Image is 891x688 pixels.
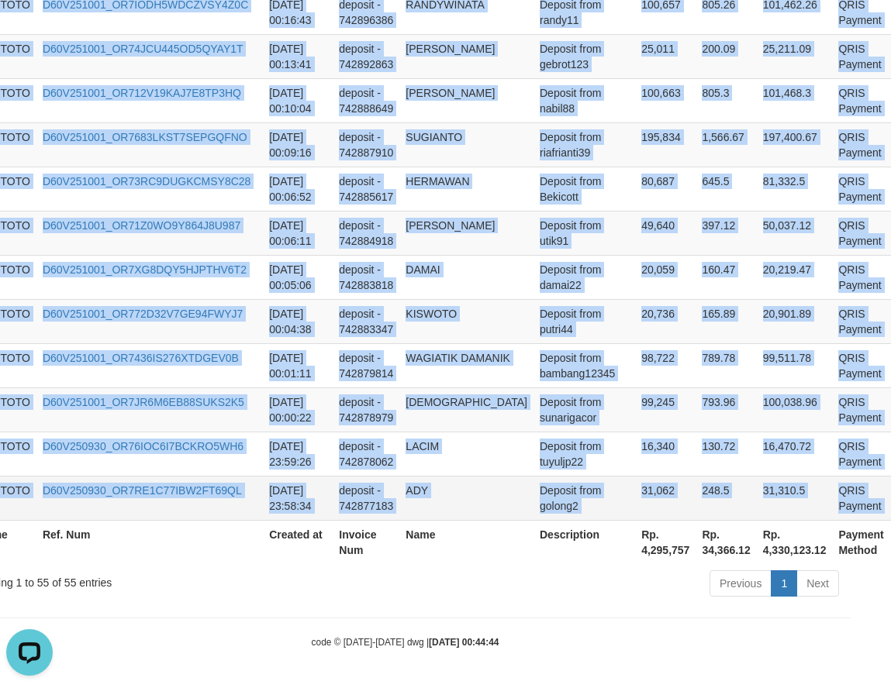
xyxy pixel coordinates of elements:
[757,520,833,564] th: Rp. 4,330,123.12
[696,476,756,520] td: 248.5
[312,637,499,648] small: code © [DATE]-[DATE] dwg |
[832,476,889,520] td: QRIS Payment
[263,211,333,255] td: [DATE] 00:06:11
[6,6,53,53] button: Open LiveChat chat widget
[757,476,833,520] td: 31,310.5
[263,520,333,564] th: Created at
[832,343,889,387] td: QRIS Payment
[534,299,635,343] td: Deposit from putri44
[696,34,756,78] td: 200.09
[263,476,333,520] td: [DATE] 23:58:34
[534,387,635,432] td: Deposit from sunarigacor
[832,299,889,343] td: QRIS Payment
[534,34,635,78] td: Deposit from gebrot123
[696,432,756,476] td: 130.72
[534,167,635,211] td: Deposit from Bekicott
[832,255,889,299] td: QRIS Payment
[696,255,756,299] td: 160.47
[43,440,243,452] a: D60V250930_OR76IOC6I7BCKRO5WH6
[333,78,399,122] td: deposit - 742888649
[757,343,833,387] td: 99,511.78
[399,520,534,564] th: Name
[832,387,889,432] td: QRIS Payment
[635,299,696,343] td: 20,736
[757,211,833,255] td: 50,037.12
[635,34,696,78] td: 25,011
[635,255,696,299] td: 20,059
[333,343,399,387] td: deposit - 742879814
[263,343,333,387] td: [DATE] 00:01:11
[429,637,499,648] strong: [DATE] 00:44:44
[534,255,635,299] td: Deposit from damai22
[333,211,399,255] td: deposit - 742884918
[534,476,635,520] td: Deposit from golong2
[399,78,534,122] td: [PERSON_NAME]
[333,122,399,167] td: deposit - 742887910
[534,122,635,167] td: Deposit from riafrianti39
[43,87,241,99] a: D60V251001_OR712V19KAJ7E8TP3HQ
[43,308,243,320] a: D60V251001_OR772D32V7GE94FWYJ7
[333,432,399,476] td: deposit - 742878062
[399,122,534,167] td: SUGIANTO
[635,122,696,167] td: 195,834
[771,570,797,597] a: 1
[263,432,333,476] td: [DATE] 23:59:26
[36,520,263,564] th: Ref. Num
[635,476,696,520] td: 31,062
[832,122,889,167] td: QRIS Payment
[757,167,833,211] td: 81,332.5
[263,387,333,432] td: [DATE] 00:00:22
[263,122,333,167] td: [DATE] 00:09:16
[263,34,333,78] td: [DATE] 00:13:41
[757,387,833,432] td: 100,038.96
[635,432,696,476] td: 16,340
[635,211,696,255] td: 49,640
[635,343,696,387] td: 98,722
[534,211,635,255] td: Deposit from utik91
[43,484,242,497] a: D60V250930_OR7RE1C77IBW2FT69QL
[832,520,889,564] th: Payment Method
[696,387,756,432] td: 793.96
[43,263,247,276] a: D60V251001_OR7XG8DQY5HJPTHV6T2
[696,78,756,122] td: 805.3
[43,43,243,55] a: D60V251001_OR74JCU445OD5QYAY1T
[399,299,534,343] td: KISWOTO
[333,167,399,211] td: deposit - 742885617
[696,520,756,564] th: Rp. 34,366.12
[263,299,333,343] td: [DATE] 00:04:38
[635,78,696,122] td: 100,663
[333,255,399,299] td: deposit - 742883818
[635,520,696,564] th: Rp. 4,295,757
[696,299,756,343] td: 165.89
[263,78,333,122] td: [DATE] 00:10:04
[333,520,399,564] th: Invoice Num
[832,34,889,78] td: QRIS Payment
[399,255,534,299] td: DAMAI
[399,387,534,432] td: [DEMOGRAPHIC_DATA]
[832,211,889,255] td: QRIS Payment
[757,299,833,343] td: 20,901.89
[399,476,534,520] td: ADY
[534,78,635,122] td: Deposit from nabil88
[832,78,889,122] td: QRIS Payment
[696,343,756,387] td: 789.78
[534,432,635,476] td: Deposit from tuyuljp22
[333,476,399,520] td: deposit - 742877183
[696,211,756,255] td: 397.12
[399,343,534,387] td: WAGIATIK DAMANIK
[333,387,399,432] td: deposit - 742878979
[710,570,772,597] a: Previous
[399,34,534,78] td: [PERSON_NAME]
[43,175,250,187] a: D60V251001_OR73RC9DUGKCMSY8C28
[635,167,696,211] td: 80,687
[263,167,333,211] td: [DATE] 00:06:52
[43,219,240,232] a: D60V251001_OR71Z0WO9Y864J8U987
[832,432,889,476] td: QRIS Payment
[757,432,833,476] td: 16,470.72
[757,78,833,122] td: 101,468.3
[832,167,889,211] td: QRIS Payment
[399,432,534,476] td: LACIM
[43,396,244,408] a: D60V251001_OR7JR6M6EB88SUKS2K5
[43,352,239,364] a: D60V251001_OR7436IS276XTDGEV0B
[696,122,756,167] td: 1,566.67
